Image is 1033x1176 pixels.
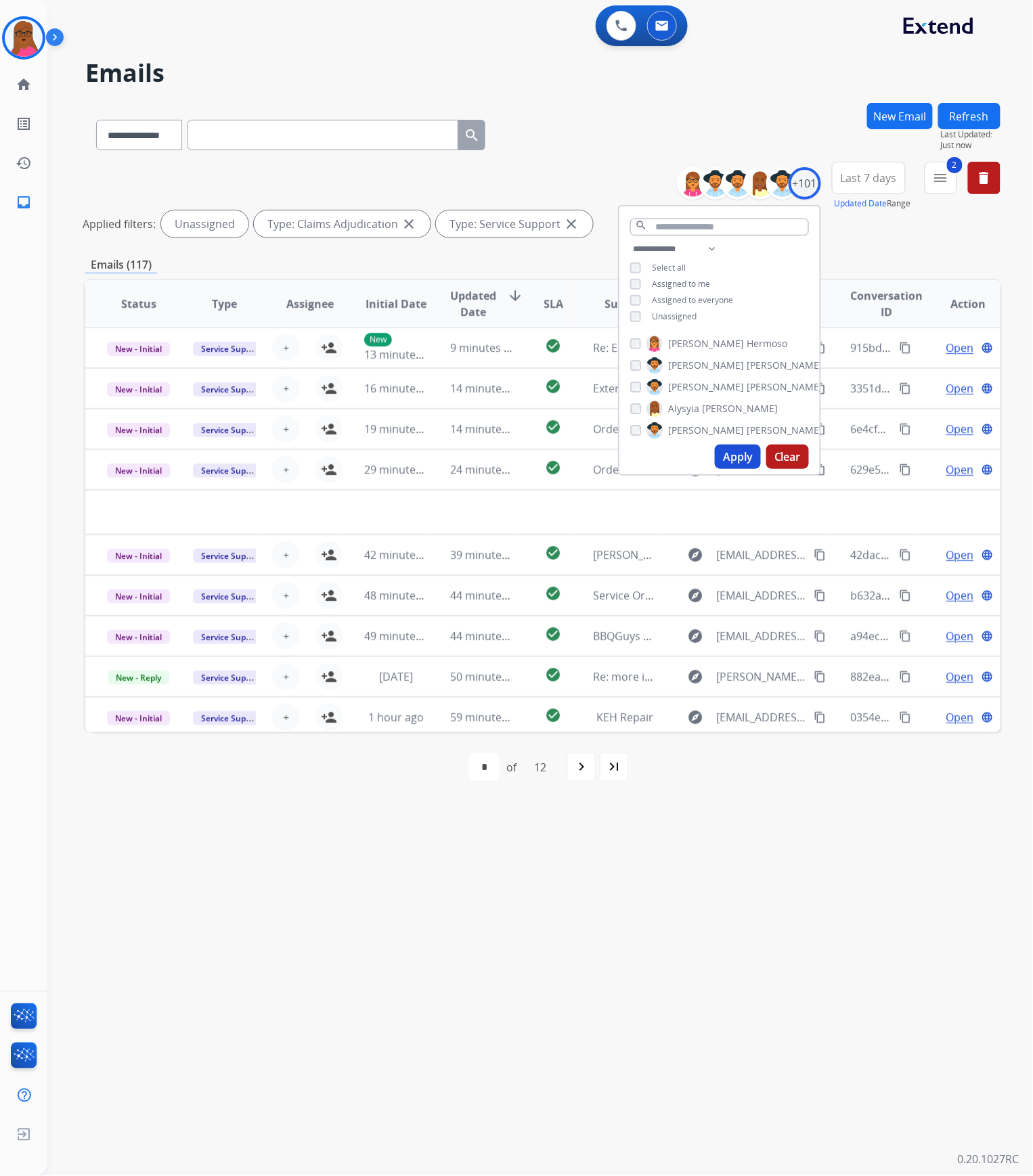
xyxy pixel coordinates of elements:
[364,422,443,436] span: 19 minutes ago
[717,669,807,685] span: [PERSON_NAME][EMAIL_ADDRESS][PERSON_NAME][DOMAIN_NAME]
[687,628,703,644] mat-icon: explore
[717,709,807,725] span: [EMAIL_ADDRESS][DOMAIN_NAME]
[366,296,426,312] span: Initial Date
[573,759,590,775] mat-icon: navigate_next
[982,463,994,476] mat-icon: language
[364,333,392,346] p: New
[867,103,933,129] button: New Email
[900,463,912,476] mat-icon: content_copy
[814,711,826,723] mat-icon: content_copy
[747,380,822,394] span: [PERSON_NAME]
[193,630,270,644] span: Service Support
[982,342,994,354] mat-icon: language
[321,340,337,356] mat-icon: person_add
[766,445,809,469] button: Clear
[593,381,1012,396] span: Extend Claim - [PERSON_NAME] - Claim ID: fac9bfbd-4d75-4e0e-bc1b-50e98f4de08e
[668,402,699,415] span: Alysyia
[900,589,912,602] mat-icon: content_copy
[364,462,443,477] span: 29 minutes ago
[668,380,744,394] span: [PERSON_NAME]
[545,338,561,354] mat-icon: check_circle
[193,671,270,685] span: Service Support
[364,381,443,396] span: 16 minutes ago
[593,422,825,436] span: Order c36f12a2-f124-48de-be79-fc3ad571af6e
[596,710,653,725] span: KEH Repair
[545,378,561,394] mat-icon: check_circle
[107,342,170,356] span: New - Initial
[450,588,529,603] span: 44 minutes ago
[212,296,237,312] span: Type
[652,294,733,306] span: Assigned to everyone
[606,759,622,775] mat-icon: last_page
[946,547,974,563] span: Open
[506,759,516,775] div: of
[563,216,579,232] mat-icon: close
[605,296,645,312] span: Subject
[941,129,1001,140] span: Last Updated:
[107,423,170,437] span: New - Initial
[286,296,334,312] span: Assignee
[523,754,557,781] div: 12
[283,669,289,685] span: +
[193,463,270,478] span: Service Support
[941,140,1001,151] span: Just now
[16,194,32,210] mat-icon: inbox
[652,311,697,322] span: Unassigned
[593,547,944,562] span: [PERSON_NAME] ** Claim ID: e2a21cba-93ed-45fb-a3d0-771d5ff1bf3e
[364,547,443,562] span: 42 minutes ago
[283,587,289,604] span: +
[107,589,170,604] span: New - Initial
[283,709,289,725] span: +
[900,711,912,723] mat-icon: content_copy
[946,709,974,725] span: Open
[16,155,32,171] mat-icon: history
[982,630,994,642] mat-icon: language
[368,710,424,725] span: 1 hour ago
[900,342,912,354] mat-icon: content_copy
[16,116,32,132] mat-icon: list_alt
[982,382,994,394] mat-icon: language
[976,170,992,186] mat-icon: delete
[946,461,974,478] span: Open
[364,588,443,603] span: 48 minutes ago
[107,630,170,644] span: New - Initial
[401,216,417,232] mat-icon: close
[933,170,949,186] mat-icon: menu
[789,167,821,200] div: +101
[364,629,443,643] span: 49 minutes ago
[835,198,887,209] button: Updated Date
[283,461,289,478] span: +
[283,340,289,356] span: +
[83,216,156,232] p: Applied filters:
[593,462,832,477] span: Order e4ec37e1-8506-408e-807d-1348903e3f29
[272,375,299,402] button: +
[450,462,529,477] span: 24 minutes ago
[832,162,906,194] button: Last 7 days
[272,456,299,483] button: +
[687,547,703,563] mat-icon: explore
[450,710,529,725] span: 59 minutes ago
[982,549,994,561] mat-icon: language
[652,278,710,290] span: Assigned to me
[946,628,974,644] span: Open
[272,663,299,690] button: +
[283,547,289,563] span: +
[814,630,826,642] mat-icon: content_copy
[272,582,299,609] button: +
[900,671,912,683] mat-icon: content_copy
[747,424,822,437] span: [PERSON_NAME]
[85,60,1001,87] h2: Emails
[747,359,822,372] span: [PERSON_NAME]
[161,210,248,238] div: Unassigned
[436,210,593,238] div: Type: Service Support
[814,671,826,683] mat-icon: content_copy
[272,541,299,568] button: +
[982,671,994,683] mat-icon: language
[85,256,157,273] p: Emails (117)
[702,402,778,415] span: [PERSON_NAME]
[814,589,826,602] mat-icon: content_copy
[652,262,686,273] span: Select all
[254,210,431,238] div: Type: Claims Adjudication
[450,288,496,320] span: Updated Date
[982,589,994,602] mat-icon: language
